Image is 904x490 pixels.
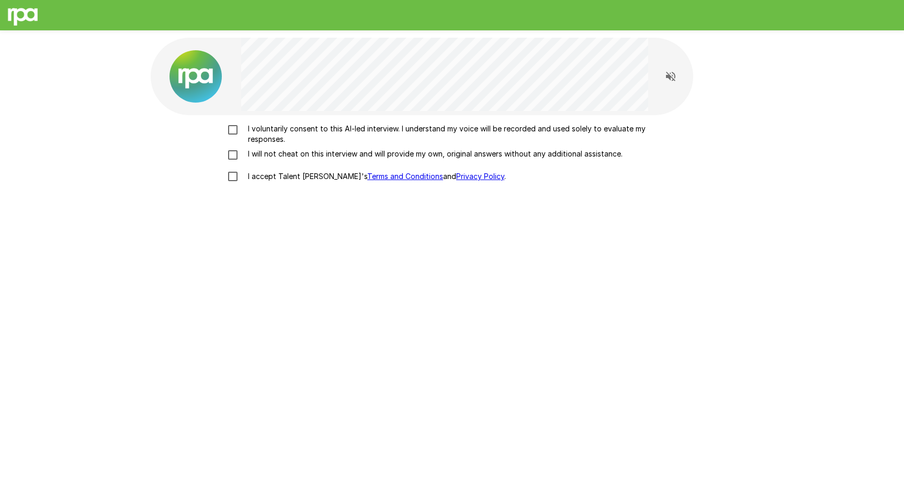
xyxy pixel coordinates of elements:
p: I voluntarily consent to this AI-led interview. I understand my voice will be recorded and used s... [244,124,682,144]
button: Read questions aloud [660,66,681,87]
img: new%2520logo%2520(1).png [169,50,222,103]
p: I accept Talent [PERSON_NAME]'s and . [244,171,506,182]
a: Terms and Conditions [367,172,443,181]
a: Privacy Policy [456,172,504,181]
p: I will not cheat on this interview and will provide my own, original answers without any addition... [244,149,623,159]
